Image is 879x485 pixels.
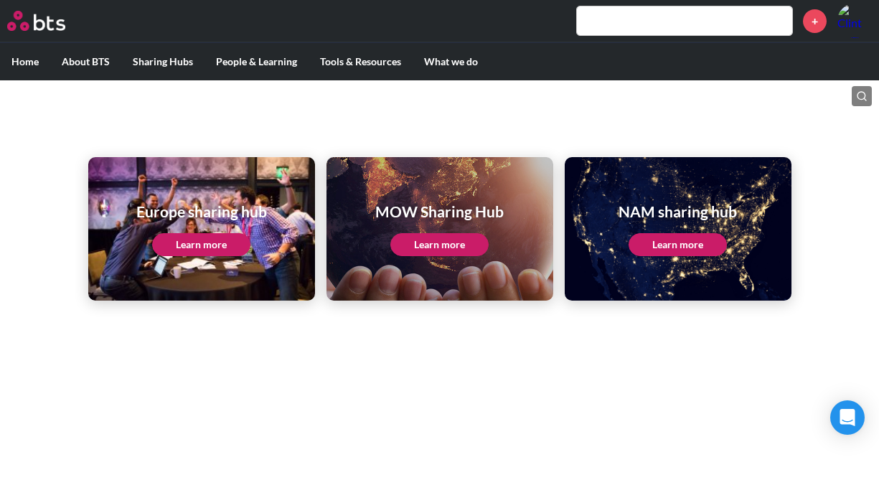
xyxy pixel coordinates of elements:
label: People & Learning [205,43,309,80]
a: Learn more [629,233,727,256]
div: Open Intercom Messenger [830,400,865,435]
img: BTS Logo [7,11,65,31]
h1: MOW Sharing Hub [375,201,504,222]
a: Learn more [390,233,489,256]
a: + [803,9,827,33]
label: Tools & Resources [309,43,413,80]
label: About BTS [50,43,121,80]
h1: Europe sharing hub [136,201,267,222]
h1: NAM sharing hub [619,201,737,222]
a: Profile [837,4,872,38]
label: Sharing Hubs [121,43,205,80]
label: What we do [413,43,489,80]
a: Learn more [152,233,250,256]
a: Go home [7,11,92,31]
img: Clint Barry [837,4,872,38]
